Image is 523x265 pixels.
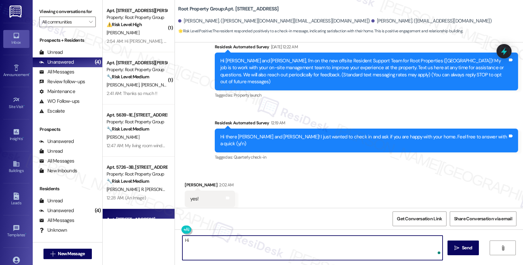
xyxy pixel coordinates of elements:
input: All communities [42,17,85,27]
div: Escalate [39,108,65,115]
div: Unread [39,49,63,56]
span: Quarterly check-in [234,154,266,160]
div: Unanswered [39,207,74,214]
div: 2:54 AM: Hi [PERSON_NAME], how can I get packages delivered? What code should I be giving deliver... [107,38,498,44]
span: [PERSON_NAME] [107,186,141,192]
label: Viewing conversations for [39,7,96,17]
div: (4) [93,206,103,216]
a: Insights • [3,126,29,144]
span: Property launch [234,92,261,98]
div: Residesk Automated Survey [215,43,518,53]
a: Buildings [3,158,29,176]
div: Residesk Automated Survey [215,119,518,129]
button: New Message [43,249,92,259]
div: Tagged as: [185,207,235,217]
span: New Message [58,250,85,257]
div: 2:41 AM: Thanks so much !! [107,90,157,96]
div: 12:28 AM: (An Image) [107,195,146,201]
a: Site Visit • [3,94,29,112]
div: WO Follow-ups [39,98,79,105]
div: 12:19 AM [269,119,285,126]
span: • [25,232,26,236]
div: Tagged as: [215,90,518,100]
span: [PERSON_NAME] [107,30,139,36]
div: Review follow-ups [39,78,85,85]
img: ResiDesk Logo [9,6,23,18]
span: : The resident responded positively to a check-in message, indicating satisfaction with their hom... [178,28,463,35]
div: 2:02 AM [217,181,233,188]
div: Prospects + Residents [33,37,102,44]
div: Prospects [33,126,102,133]
div: Tagged as: [215,152,518,162]
div: [DATE] 12:22 AM [269,43,298,50]
button: Get Conversation Link [393,211,446,226]
span: Get Conversation Link [397,215,442,222]
i:  [500,245,505,251]
button: Send [447,241,479,255]
span: • [29,71,30,76]
strong: ⚠️ Risk Level: High [107,22,142,27]
div: Apt. [STREET_ADDRESS] [107,216,167,223]
div: Maintenance [39,88,75,95]
textarea: To enrich screen reader interactions, please activate Accessibility in Grammarly extension settings [182,236,443,260]
div: Unanswered [39,59,74,66]
div: Property: Root Property Group [107,171,167,178]
span: • [23,135,24,140]
span: R. [PERSON_NAME] [141,186,178,192]
div: All Messages [39,158,74,164]
div: Residents [33,185,102,192]
strong: 🔧 Risk Level: Medium [107,126,149,132]
a: Templates • [3,223,29,240]
span: [PERSON_NAME] [107,82,141,88]
div: (4) [93,57,103,67]
div: Apt. 5726-3B, [STREET_ADDRESS] [107,164,167,171]
div: Apt. 5639-1E, [STREET_ADDRESS] [107,112,167,118]
div: Unanswered [39,138,74,145]
div: All Messages [39,69,74,75]
div: Unread [39,148,63,155]
div: Property: Root Property Group [107,66,167,73]
div: yes! [190,195,198,202]
span: Share Conversation via email [454,215,512,222]
div: Property: Root Property Group [107,14,167,21]
strong: 🌟 Risk Level: Positive [178,28,212,34]
button: Share Conversation via email [450,211,516,226]
span: [PERSON_NAME] [141,82,176,88]
div: New Inbounds [39,167,77,174]
strong: 🔧 Risk Level: Medium [107,74,149,80]
div: Hi there [PERSON_NAME] and [PERSON_NAME]! I just wanted to check in and ask if you are happy with... [220,133,508,148]
span: Send [462,244,472,251]
div: [PERSON_NAME]. ([EMAIL_ADDRESS][DOMAIN_NAME]) [371,18,492,24]
div: Apt. [STREET_ADDRESS][PERSON_NAME] [107,7,167,14]
div: [PERSON_NAME] [185,181,235,191]
div: Property: Root Property Group [107,118,167,125]
div: [PERSON_NAME]. ([PERSON_NAME][DOMAIN_NAME][EMAIL_ADDRESS][DOMAIN_NAME]) [178,18,370,24]
strong: 🔧 Risk Level: Medium [107,178,149,184]
a: Inbox [3,30,29,48]
div: Hi [PERSON_NAME] and [PERSON_NAME], I'm on the new offsite Resident Support Team for Root Propert... [220,57,508,86]
div: Unknown [39,227,67,234]
i:  [454,245,459,251]
div: Apt. [STREET_ADDRESS][PERSON_NAME] [107,59,167,66]
b: Root Property Group: Apt. [STREET_ADDRESS] [178,6,278,12]
a: Leads [3,191,29,208]
span: [PERSON_NAME] [107,134,139,140]
i:  [50,251,55,257]
i:  [89,19,93,24]
div: Unread [39,197,63,204]
div: All Messages [39,217,74,224]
